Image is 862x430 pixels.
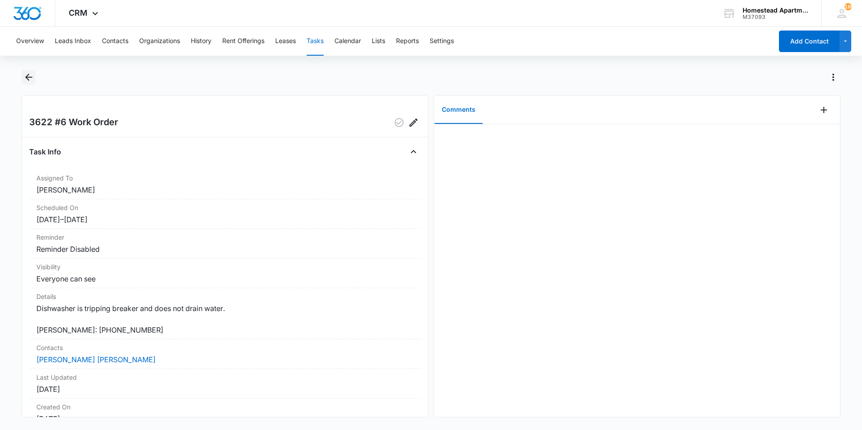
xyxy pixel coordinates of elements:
[372,27,385,56] button: Lists
[275,27,296,56] button: Leases
[36,203,413,212] dt: Scheduled On
[36,343,413,352] dt: Contacts
[406,145,421,159] button: Close
[406,115,421,130] button: Edit
[334,27,361,56] button: Calendar
[36,173,413,183] dt: Assigned To
[396,27,419,56] button: Reports
[29,259,421,288] div: VisibilityEveryone can see
[29,115,118,130] h2: 3622 #6 Work Order
[844,3,852,10] div: notifications count
[36,413,413,424] dd: [DATE]
[36,373,413,382] dt: Last Updated
[29,229,421,259] div: ReminderReminder Disabled
[844,3,852,10] span: 199
[191,27,211,56] button: History
[29,199,421,229] div: Scheduled On[DATE]–[DATE]
[36,303,413,335] dd: Dishwasher is tripping breaker and does not drain water. [PERSON_NAME]: [PHONE_NUMBER]
[36,184,413,195] dd: [PERSON_NAME]
[826,70,840,84] button: Actions
[29,288,421,339] div: DetailsDishwasher is tripping breaker and does not drain water. [PERSON_NAME]: [PHONE_NUMBER]
[817,103,831,117] button: Add Comment
[430,27,454,56] button: Settings
[29,170,421,199] div: Assigned To[PERSON_NAME]
[36,355,156,364] a: [PERSON_NAME] [PERSON_NAME]
[139,27,180,56] button: Organizations
[22,70,35,84] button: Back
[36,214,413,225] dd: [DATE] – [DATE]
[743,14,808,20] div: account id
[307,27,324,56] button: Tasks
[779,31,840,52] button: Add Contact
[29,399,421,428] div: Created On[DATE]
[743,7,808,14] div: account name
[36,244,413,254] dd: Reminder Disabled
[16,27,44,56] button: Overview
[69,8,88,18] span: CRM
[36,273,413,284] dd: Everyone can see
[36,233,413,242] dt: Reminder
[435,96,483,124] button: Comments
[29,146,61,157] h4: Task Info
[55,27,91,56] button: Leads Inbox
[102,27,128,56] button: Contacts
[222,27,264,56] button: Rent Offerings
[36,292,413,301] dt: Details
[36,262,413,272] dt: Visibility
[29,339,421,369] div: Contacts[PERSON_NAME] [PERSON_NAME]
[36,384,413,395] dd: [DATE]
[29,369,421,399] div: Last Updated[DATE]
[36,402,413,412] dt: Created On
